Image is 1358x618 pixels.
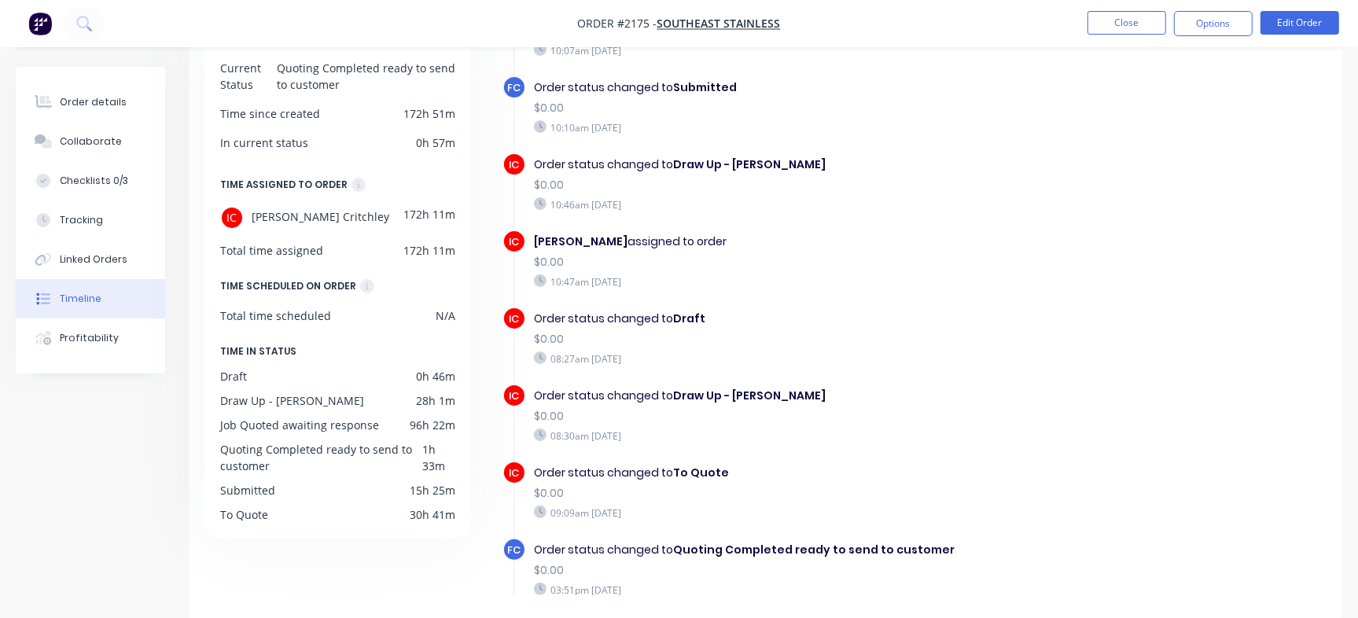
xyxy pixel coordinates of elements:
[60,213,103,227] div: Tracking
[416,392,455,409] div: 28h 1m
[60,331,119,345] div: Profitability
[220,60,277,93] div: Current Status
[220,134,308,151] div: In current status
[534,583,1043,597] div: 03:51pm [DATE]
[220,278,356,295] div: TIME SCHEDULED ON ORDER
[60,292,101,306] div: Timeline
[534,311,1043,327] div: Order status changed to
[534,234,627,249] b: [PERSON_NAME]
[60,174,128,188] div: Checklists 0/3
[220,441,423,474] div: Quoting Completed ready to send to customer
[534,562,1043,579] div: $0.00
[673,311,705,326] b: Draft
[534,234,1043,250] div: assigned to order
[507,543,521,557] span: FC
[673,79,737,95] b: Submitted
[416,368,455,384] div: 0h 46m
[509,465,519,480] span: IC
[60,252,127,267] div: Linked Orders
[403,105,455,122] div: 172h 51m
[534,351,1043,366] div: 08:27am [DATE]
[657,17,781,31] a: Southeast Stainless
[220,105,320,122] div: Time since created
[220,206,244,230] div: IC
[507,80,521,95] span: FC
[220,506,268,523] div: To Quote
[423,441,455,474] div: 1h 33m
[277,60,455,93] div: Quoting Completed ready to send to customer
[534,506,1043,520] div: 09:09am [DATE]
[534,79,1043,96] div: Order status changed to
[673,388,826,403] b: Draw Up - [PERSON_NAME]
[60,134,122,149] div: Collaborate
[16,240,165,279] button: Linked Orders
[534,100,1043,116] div: $0.00
[220,392,364,409] div: Draw Up - [PERSON_NAME]
[673,465,729,480] b: To Quote
[220,482,275,498] div: Submitted
[534,408,1043,425] div: $0.00
[1260,11,1339,35] button: Edit Order
[534,43,1043,57] div: 10:07am [DATE]
[252,206,389,230] span: [PERSON_NAME] Critchley
[16,83,165,122] button: Order details
[28,12,52,35] img: Factory
[534,465,1043,481] div: Order status changed to
[220,343,296,360] span: TIME IN STATUS
[16,279,165,318] button: Timeline
[436,307,455,324] div: N/A
[403,242,455,259] div: 172h 11m
[509,234,519,249] span: IC
[410,506,455,523] div: 30h 41m
[16,122,165,161] button: Collaborate
[220,176,348,193] div: TIME ASSIGNED TO ORDER
[578,17,657,31] span: Order #2175 -
[16,161,165,200] button: Checklists 0/3
[220,242,323,259] div: Total time assigned
[534,485,1043,502] div: $0.00
[534,197,1043,212] div: 10:46am [DATE]
[534,274,1043,289] div: 10:47am [DATE]
[16,318,165,358] button: Profitability
[509,157,519,172] span: IC
[534,331,1043,348] div: $0.00
[534,254,1043,270] div: $0.00
[673,542,955,557] b: Quoting Completed ready to send to customer
[403,206,455,230] div: 172h 11m
[1174,11,1253,36] button: Options
[534,388,1043,404] div: Order status changed to
[220,307,331,324] div: Total time scheduled
[410,482,455,498] div: 15h 25m
[1088,11,1166,35] button: Close
[416,134,455,151] div: 0h 57m
[60,95,127,109] div: Order details
[220,368,247,384] div: Draft
[534,156,1043,173] div: Order status changed to
[509,388,519,403] span: IC
[220,417,379,433] div: Job Quoted awaiting response
[410,417,455,433] div: 96h 22m
[534,542,1043,558] div: Order status changed to
[16,200,165,240] button: Tracking
[509,311,519,326] span: IC
[534,120,1043,134] div: 10:10am [DATE]
[534,429,1043,443] div: 08:30am [DATE]
[673,156,826,172] b: Draw Up - [PERSON_NAME]
[534,177,1043,193] div: $0.00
